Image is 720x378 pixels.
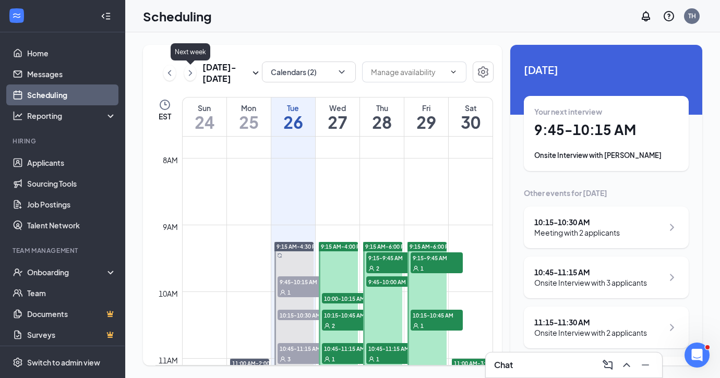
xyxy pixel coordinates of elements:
button: Settings [473,62,494,82]
span: 9:45-10:15 AM [278,276,330,287]
span: [DATE] [524,62,689,78]
div: Hiring [13,137,114,145]
iframe: Intercom live chat [685,343,710,368]
h1: 26 [271,113,315,131]
svg: User [368,356,375,362]
svg: Clock [159,99,171,111]
span: 1 [421,322,424,330]
h1: 25 [227,113,271,131]
span: EST [159,111,171,121]
a: Talent Network [27,215,116,236]
div: 11:15 - 11:30 AM [534,317,647,327]
svg: Analysis [13,111,23,121]
div: Other events for [DATE] [524,188,689,198]
div: Onsite Interview with [PERSON_NAME] [534,150,678,161]
span: 9:45-10:00 AM [366,276,418,287]
svg: QuestionInfo [663,10,675,22]
svg: ComposeMessage [602,359,614,371]
a: Applicants [27,152,116,173]
a: August 28, 2025 [360,97,404,136]
div: Team Management [13,246,114,255]
h3: Chat [494,359,513,371]
h1: 24 [183,113,226,131]
svg: ChevronLeft [164,67,175,79]
span: 1 [421,265,424,272]
svg: SmallChevronDown [249,67,262,79]
h3: [DATE] - [DATE] [202,62,249,84]
div: 10am [157,288,180,299]
svg: User [324,356,330,362]
svg: ChevronRight [666,321,678,334]
svg: User [368,265,375,272]
div: Onboarding [27,267,107,277]
div: Tue [271,103,315,113]
span: 10:15-10:45 AM [411,310,463,320]
svg: User [280,356,286,362]
span: 11:00 AM-2:00 PM [232,360,279,367]
svg: User [324,323,330,329]
span: 10:15-10:45 AM [322,310,374,320]
a: August 25, 2025 [227,97,271,136]
h1: 30 [449,113,493,131]
span: 1 [332,356,335,363]
span: 9:15 AM-4:00 PM [321,243,364,250]
a: August 26, 2025 [271,97,315,136]
div: Switch to admin view [27,357,100,368]
button: ComposeMessage [599,357,616,373]
span: 2 [332,322,335,330]
button: Minimize [637,357,654,373]
span: 10:15-10:30 AM [278,310,330,320]
a: Settings [473,62,494,84]
a: Team [27,283,116,303]
div: Mon [227,103,271,113]
a: Messages [27,64,116,84]
input: Manage availability [371,66,445,78]
svg: ChevronUp [620,359,633,371]
a: DocumentsCrown [27,303,116,324]
button: Calendars (2)ChevronDown [262,62,356,82]
svg: Settings [13,357,23,368]
span: 9:15-9:45 AM [366,252,418,263]
button: ChevronUp [618,357,635,373]
a: August 29, 2025 [404,97,448,136]
a: Scheduling [27,84,116,105]
h1: 28 [360,113,404,131]
svg: Collapse [101,11,111,21]
svg: Sync [277,253,282,258]
h1: 9:45 - 10:15 AM [534,121,678,139]
div: Onsite Interview with 2 applicants [534,327,647,338]
svg: ChevronRight [666,221,678,234]
svg: Settings [477,66,489,78]
span: 1 [376,356,379,363]
span: 10:00-10:15 AM [322,293,374,303]
a: Sourcing Tools [27,173,116,194]
svg: User [413,265,419,272]
svg: WorkstreamLogo [11,10,22,21]
div: Thu [360,103,404,113]
span: 1 [287,289,291,296]
span: 11:00 AM-3:00 PM [454,360,500,367]
span: 9:15 AM-6:00 PM [365,243,409,250]
span: 9:15 AM-6:00 PM [410,243,453,250]
span: 2 [376,265,379,272]
svg: ChevronRight [185,67,196,79]
svg: User [280,289,286,296]
h1: 27 [316,113,359,131]
div: 11am [157,355,180,366]
svg: Notifications [640,10,652,22]
svg: ChevronDown [337,67,347,77]
span: 9:15 AM-4:30 PM [277,243,320,250]
span: 9:15-9:45 AM [411,252,463,263]
h1: Scheduling [143,7,212,25]
a: SurveysCrown [27,324,116,345]
div: Reporting [27,111,117,121]
span: 3 [287,356,291,363]
button: ChevronLeft [163,65,176,81]
div: 9am [161,221,180,233]
svg: Minimize [639,359,652,371]
a: Home [27,43,116,64]
div: 10:45 - 11:15 AM [534,267,647,277]
div: 10:15 - 10:30 AM [534,217,620,227]
svg: UserCheck [13,267,23,277]
div: Onsite Interview with 3 applicants [534,277,647,288]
